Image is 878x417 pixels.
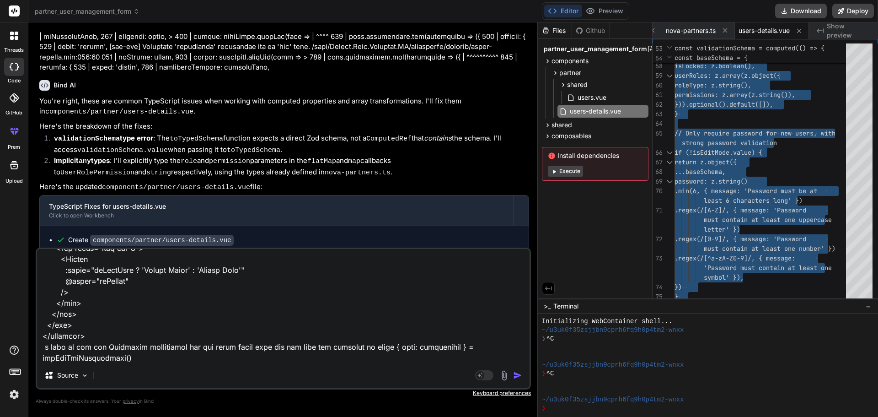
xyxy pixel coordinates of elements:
[49,212,504,219] div: Click to open Workbench
[704,216,832,224] span: must contain at least one uppercase
[39,96,529,118] p: You're right, these are common TypeScript issues when working with computed properties and array ...
[542,404,546,413] span: ❯
[664,148,675,157] div: Click to collapse the range.
[499,370,509,381] img: attachment
[653,90,663,100] div: 61
[325,169,391,177] code: nova-partners.ts
[675,148,762,157] span: if (!isEditMode.value) {
[544,302,551,311] span: >_
[582,5,627,17] button: Preview
[54,135,120,143] code: validationSchema
[675,129,835,137] span: // Only require password for new users, with
[653,54,663,63] span: 54
[5,177,23,185] label: Upload
[49,202,504,211] div: TypeScript Fixes for users-details.vue
[675,235,806,243] span: .regex(/[0-9]/, { message: 'Password
[653,206,663,215] div: 71
[653,157,663,167] div: 67
[546,369,554,378] span: ^C
[653,292,663,302] div: 75
[704,273,744,282] span: symbol' }),
[675,283,682,291] span: })
[675,110,678,118] span: }
[675,54,748,62] span: const baseSchema = {
[653,129,663,138] div: 65
[81,372,89,379] img: Pick Models
[424,134,452,142] em: contains
[170,135,223,143] code: toTypedSchema
[60,169,134,177] code: UserRolePermission
[542,369,546,378] span: ❯
[54,156,110,165] strong: Implicit types
[553,302,578,311] span: Terminal
[542,361,684,369] span: ~/u3uk0f35zsjjbn9cprh6fq9h0p4tm2-wnxx
[307,157,336,165] code: flatMap
[548,151,642,160] span: Install dependencies
[653,81,663,90] div: 60
[551,56,589,65] span: components
[739,26,790,35] span: users-details.vue
[653,177,663,186] div: 69
[653,186,663,196] div: 70
[653,100,663,109] div: 62
[664,177,675,186] div: Click to collapse the range.
[675,62,755,70] span: isLocked: z.boolean(),
[123,398,139,404] span: privacy
[653,282,663,292] div: 74
[704,264,832,272] span: 'Password must contain at least one
[8,77,21,85] label: code
[675,187,817,195] span: .min(6, { message: 'Password must be at
[209,157,250,165] code: permission
[664,157,675,167] div: Click to collapse the range.
[90,235,234,246] code: components/partner/users-details.vue
[39,121,529,132] p: Here's the breakdown of the fixes:
[866,302,871,311] span: −
[35,7,139,16] span: partner_user_management_form
[827,22,871,40] span: Show preview
[559,68,581,77] span: partner
[653,254,663,263] div: 73
[542,317,673,326] span: Initializing WebContainer shell...
[675,81,751,89] span: roleType: z.string(),
[675,158,737,166] span: return z.object({
[551,131,591,141] span: composables
[653,119,663,129] div: 64
[675,71,781,80] span: userRoles: z.array(z.object({
[548,166,583,177] button: Execute
[68,235,234,245] div: Create
[8,143,20,151] label: prem
[57,371,78,380] p: Source
[227,146,280,154] code: toTypedSchema
[39,182,529,193] p: Here's the updated file:
[653,148,663,157] div: 66
[567,80,588,89] span: shared
[45,108,193,116] code: components/partner/users-details.vue
[704,225,740,233] span: letter' })
[675,292,678,301] span: }
[6,387,22,402] img: settings
[704,244,835,253] span: must contain at least one number' })
[47,133,529,156] li: : The function expects a direct Zod schema, not a that the schema. I'll access when passing it to .
[653,234,663,244] div: 72
[704,196,803,205] span: least 6 characters long' })
[666,26,716,35] span: nova-partners.ts
[569,106,622,117] span: users-details.vue
[146,169,171,177] code: string
[542,395,684,404] span: ~/u3uk0f35zsjjbn9cprh6fq9h0p4tm2-wnxx
[675,254,795,262] span: .regex(/[^a-zA-Z0-9]/, { message:
[544,5,582,17] button: Editor
[37,249,530,363] textarea: <loremi dolor sita="co"> adipis elit { seddoeiUsmoDte } inci '~/utlabo/etdol/magn-aliquaen' admin...
[675,100,773,108] span: })).optional().default([]),
[54,134,153,142] strong: type error
[546,335,554,343] span: ^C
[36,397,531,406] p: Always double-check its answers. Your in Bind
[542,326,684,335] span: ~/u3uk0f35zsjjbn9cprh6fq9h0p4tm2-wnxx
[675,206,806,214] span: .regex(/[A-Z]/, { message: 'Password
[36,390,531,397] p: Keyboard preferences
[572,26,610,35] div: Github
[653,109,663,119] div: 63
[544,44,647,54] span: partner_user_management_form
[551,120,572,130] span: shared
[538,26,572,35] div: Files
[181,157,197,165] code: role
